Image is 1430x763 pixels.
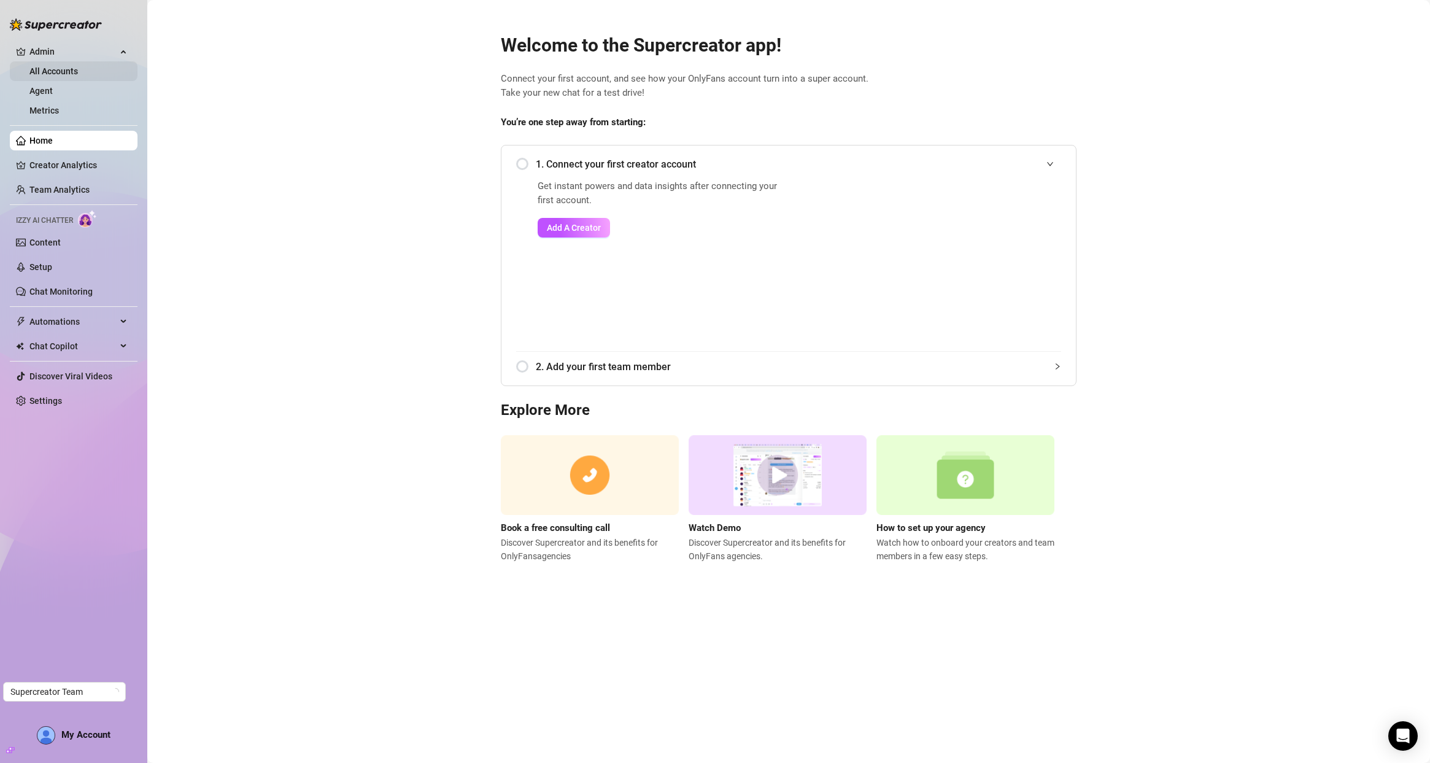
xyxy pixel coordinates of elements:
[29,262,52,272] a: Setup
[876,435,1054,516] img: setup agency guide
[37,727,55,744] img: AD_cMMTxCeTpmN1d5MnKJ1j-_uXZCpTKapSSqNGg4PyXtR_tCW7gZXTNmFz2tpVv9LSyNV7ff1CaS4f4q0HLYKULQOwoM5GQR...
[6,746,15,754] span: build
[689,522,741,533] strong: Watch Demo
[501,536,679,563] span: Discover Supercreator and its benefits for OnlyFans agencies
[501,34,1076,57] h2: Welcome to the Supercreator app!
[29,185,90,195] a: Team Analytics
[78,210,97,228] img: AI Chatter
[501,117,646,128] strong: You’re one step away from starting:
[501,435,679,563] a: Book a free consulting callDiscover Supercreator and its benefits for OnlyFansagencies
[29,42,117,61] span: Admin
[29,287,93,296] a: Chat Monitoring
[538,218,785,238] a: Add A Creator
[112,688,119,695] span: loading
[29,371,112,381] a: Discover Viral Videos
[1054,363,1061,370] span: collapsed
[29,312,117,331] span: Automations
[29,336,117,356] span: Chat Copilot
[501,72,1076,101] span: Connect your first account, and see how your OnlyFans account turn into a super account. Take you...
[516,149,1061,179] div: 1. Connect your first creator account
[538,179,785,208] span: Get instant powers and data insights after connecting your first account.
[16,317,26,327] span: thunderbolt
[29,66,78,76] a: All Accounts
[16,215,73,227] span: Izzy AI Chatter
[689,536,867,563] span: Discover Supercreator and its benefits for OnlyFans agencies.
[29,106,59,115] a: Metrics
[536,157,1061,172] span: 1. Connect your first creator account
[29,396,62,406] a: Settings
[501,522,610,533] strong: Book a free consulting call
[501,401,1076,420] h3: Explore More
[1388,721,1418,751] div: Open Intercom Messenger
[16,47,26,56] span: crown
[29,155,128,175] a: Creator Analytics
[1046,160,1054,168] span: expanded
[29,86,53,96] a: Agent
[10,683,118,701] span: Supercreator Team
[536,359,1061,374] span: 2. Add your first team member
[10,18,102,31] img: logo-BBDzfeDw.svg
[689,435,867,516] img: supercreator demo
[61,729,110,740] span: My Account
[876,435,1054,563] a: How to set up your agencyWatch how to onboard your creators and team members in a few easy steps.
[516,352,1061,382] div: 2. Add your first team member
[689,435,867,563] a: Watch DemoDiscover Supercreator and its benefits for OnlyFans agencies.
[547,223,601,233] span: Add A Creator
[501,435,679,516] img: consulting call
[29,136,53,145] a: Home
[816,179,1061,336] iframe: Add Creators
[16,342,24,351] img: Chat Copilot
[538,218,610,238] button: Add A Creator
[876,522,986,533] strong: How to set up your agency
[29,238,61,247] a: Content
[876,536,1054,563] span: Watch how to onboard your creators and team members in a few easy steps.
